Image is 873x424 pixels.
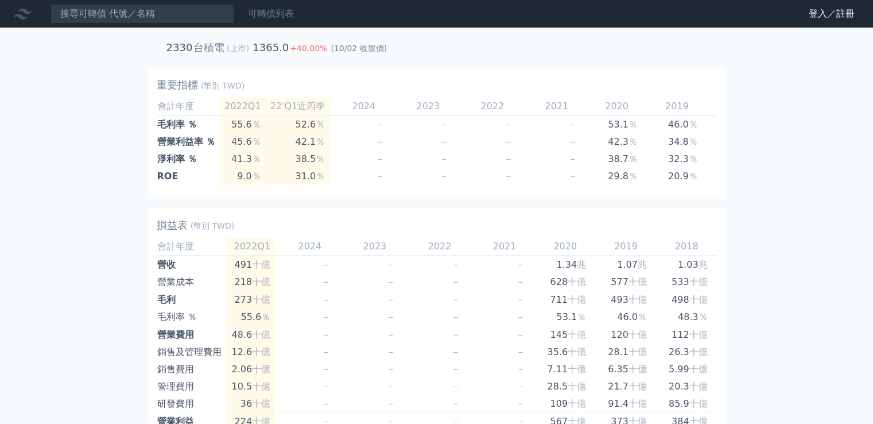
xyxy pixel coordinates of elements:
[568,398,586,409] span: 十億
[266,168,330,185] td: 31.0
[656,291,717,309] td: 498
[689,119,698,130] span: ％
[504,171,513,182] span: －
[568,153,577,164] span: －
[375,171,385,182] span: －
[261,311,270,322] span: ％
[270,101,325,111] span: 22'Q1近四季
[321,276,331,287] span: －
[252,171,261,182] span: ％
[157,344,227,361] td: 銷售及管理費用
[595,238,656,256] td: 2019
[628,136,638,147] span: ％
[451,311,460,322] span: －
[275,238,340,256] td: 2024
[656,256,717,273] td: 1.03
[157,361,227,378] td: 銷售費用
[638,259,647,270] span: 兆
[595,291,656,309] td: 493
[689,398,708,409] span: 十億
[252,329,270,340] span: 十億
[386,259,395,270] span: －
[220,168,266,185] td: 9.0
[224,101,261,111] span: 2022Q1
[595,273,656,291] td: 577
[166,40,193,56] h2: 2330
[227,326,275,344] td: 48.6
[316,136,325,147] span: ％
[656,326,717,344] td: 112
[595,378,656,395] td: 21.7
[193,41,224,53] h2: 台積電
[699,259,708,270] span: 兆
[689,381,708,392] span: 十億
[516,398,525,409] span: －
[516,294,525,305] span: －
[516,276,525,287] span: －
[227,44,249,53] span: (上市)
[252,346,270,357] span: 十億
[707,151,767,168] td: 34.0
[689,153,698,164] span: ％
[516,311,525,322] span: －
[157,395,227,413] td: 研發費用
[595,326,656,344] td: 120
[440,171,449,182] span: －
[440,119,449,130] span: －
[451,364,460,375] span: －
[534,291,595,309] td: 711
[157,77,198,93] h2: 重要指標
[451,294,460,305] span: －
[587,98,647,115] td: 2020
[227,273,275,291] td: 218
[516,329,525,340] span: －
[252,381,270,392] span: 十億
[157,256,227,273] td: 營收
[227,395,275,413] td: 36
[321,381,331,392] span: －
[628,276,647,287] span: 十億
[568,276,586,287] span: 十億
[394,98,458,115] td: 2023
[577,311,586,322] span: ％
[252,398,270,409] span: 十億
[534,378,595,395] td: 28.5
[587,168,647,185] td: 29.8
[51,4,234,24] input: 搜尋可轉債 代號／名稱
[707,133,767,151] td: 37.2
[227,344,275,361] td: 12.6
[568,294,586,305] span: 十億
[451,329,460,340] span: －
[227,361,275,378] td: 2.06
[689,346,708,357] span: 十億
[568,329,586,340] span: 十億
[266,133,330,151] td: 42.1
[800,5,864,23] a: 登入／註冊
[375,136,385,147] span: －
[227,378,275,395] td: 10.5
[628,329,647,340] span: 十億
[157,151,220,168] td: 淨利率 ％
[266,115,330,133] td: 52.6
[157,291,227,309] td: 毛利
[386,276,395,287] span: －
[252,294,270,305] span: 十億
[248,8,294,19] a: 可轉債列表
[522,98,587,115] td: 2021
[504,119,513,130] span: －
[516,346,525,357] span: －
[568,381,586,392] span: 十億
[689,276,708,287] span: 十億
[656,344,717,361] td: 26.3
[440,136,449,147] span: －
[321,329,331,340] span: －
[595,256,656,273] td: 1.07
[647,168,707,185] td: 20.9
[628,346,647,357] span: 十億
[707,98,767,115] td: 2018
[386,346,395,357] span: －
[252,136,261,147] span: ％
[157,326,227,344] td: 營業費用
[628,153,638,164] span: ％
[577,259,586,270] span: 兆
